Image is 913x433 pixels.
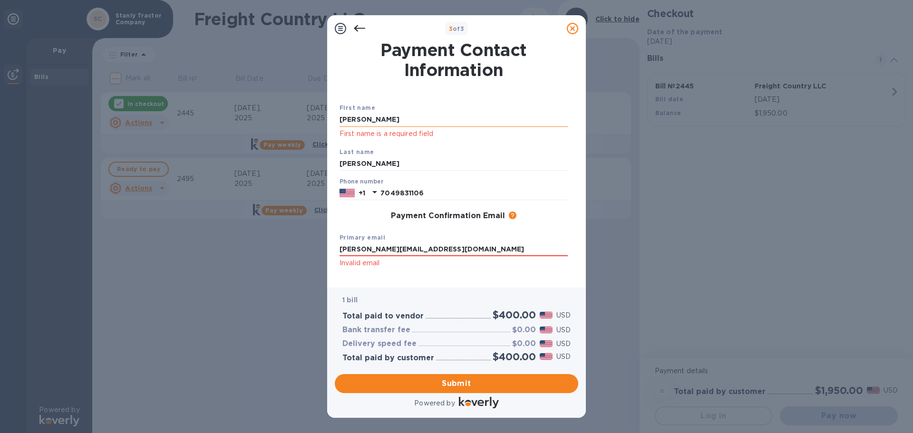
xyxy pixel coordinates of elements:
b: Last name [340,148,374,155]
span: 3 [449,25,453,32]
p: USD [556,310,571,320]
label: Phone number [340,179,383,185]
h1: Payment Contact Information [340,40,568,80]
img: Logo [459,397,499,408]
p: Invalid email [340,258,568,269]
h3: Bank transfer fee [342,326,410,335]
p: USD [556,339,571,349]
input: Enter your last name [340,157,568,171]
img: USD [540,327,553,333]
input: Enter your first name [340,113,568,127]
input: Enter your primary name [340,242,568,257]
h2: $400.00 [493,309,536,321]
input: Enter your phone number [380,186,568,200]
img: USD [540,353,553,360]
img: USD [540,312,553,318]
button: Submit [335,374,578,393]
b: First name [340,104,375,111]
b: Primary email [340,234,385,241]
img: US [340,188,355,198]
p: Powered by [414,398,455,408]
b: of 3 [449,25,465,32]
p: +1 [359,188,365,198]
h3: Delivery speed fee [342,339,417,348]
p: USD [556,352,571,362]
p: First name is a required field [340,128,568,139]
span: Submit [342,378,571,389]
h3: Payment Confirmation Email [391,212,505,221]
h3: $0.00 [512,339,536,348]
p: USD [556,325,571,335]
h2: $400.00 [493,351,536,363]
h3: Total paid by customer [342,354,434,363]
b: 1 bill [342,296,358,304]
h3: Total paid to vendor [342,312,424,321]
img: USD [540,340,553,347]
h3: $0.00 [512,326,536,335]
